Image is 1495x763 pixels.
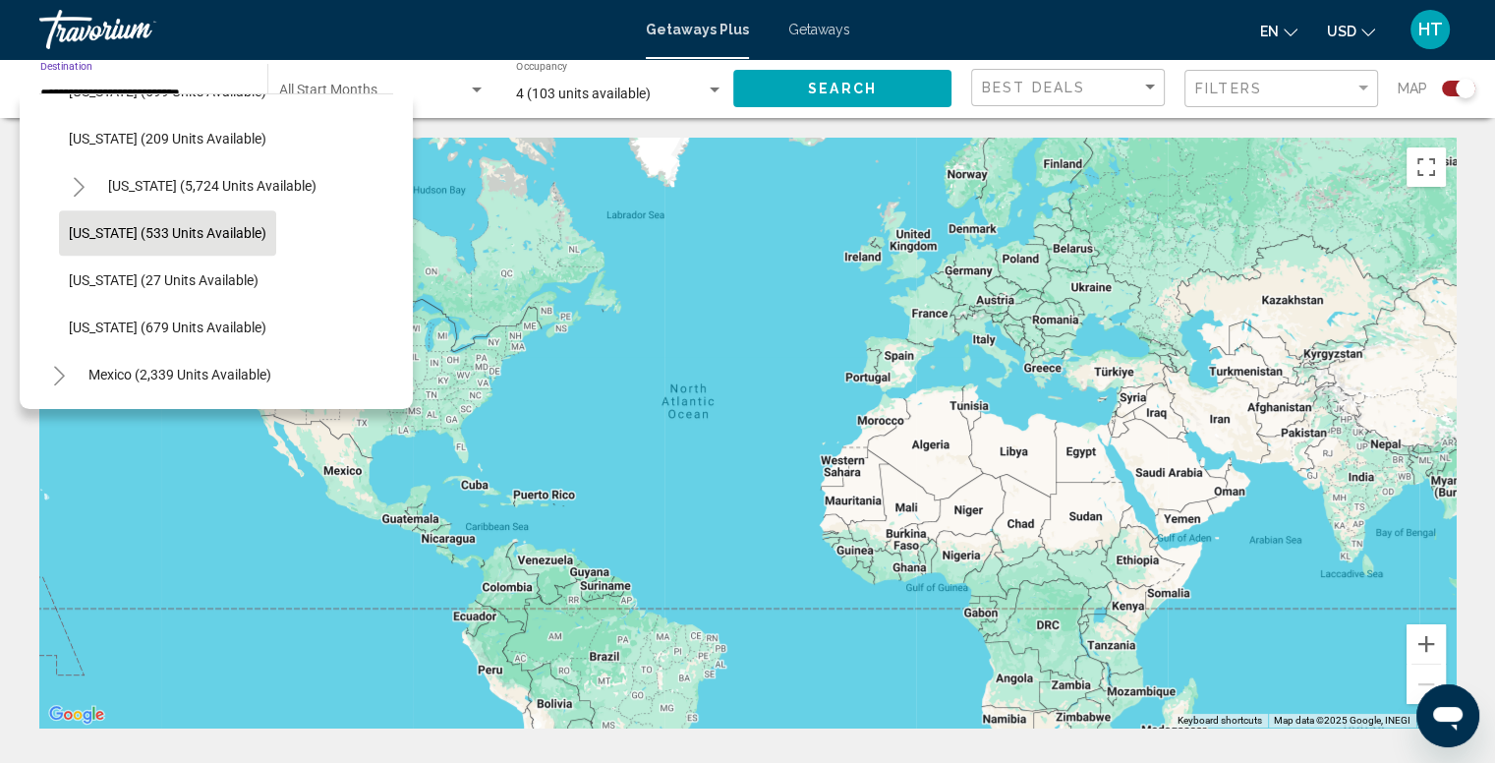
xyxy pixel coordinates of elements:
span: [US_STATE] (533 units available) [69,225,266,241]
span: [US_STATE] (209 units available) [69,131,266,147]
span: Mexico (2,339 units available) [88,367,271,382]
span: Map [1398,75,1427,102]
span: USD [1327,24,1356,39]
a: Getaways Plus [646,22,749,37]
button: [US_STATE] (5,724 units available) [98,163,326,208]
button: Toggle fullscreen view [1407,147,1446,187]
button: [US_STATE] (209 units available) [59,116,276,161]
mat-select: Sort by [982,80,1159,96]
span: 4 (103 units available) [516,86,651,101]
span: Best Deals [982,80,1085,95]
span: [US_STATE] (27 units available) [69,272,259,288]
a: Travorium [39,10,626,49]
button: Change currency [1327,17,1375,45]
span: en [1260,24,1279,39]
button: Toggle Mexico (2,339 units available) [39,355,79,394]
button: Search [733,70,951,106]
span: Search [808,82,877,97]
iframe: Button to launch messaging window [1416,684,1479,747]
a: Getaways [788,22,850,37]
button: Zoom in [1407,624,1446,664]
button: [US_STATE] (533 units available) [59,210,276,256]
span: [US_STATE] (5,724 units available) [108,178,316,194]
button: Keyboard shortcuts [1178,714,1262,728]
button: Change language [1260,17,1297,45]
button: Filter [1184,69,1378,109]
a: Open this area in Google Maps (opens a new window) [44,702,109,728]
span: [US_STATE] (679 units available) [69,320,266,335]
button: [US_STATE] (679 units available) [59,305,276,350]
span: Map data ©2025 Google, INEGI [1274,715,1410,726]
button: Toggle Virginia (5,724 units available) [59,166,98,205]
button: Zoom out [1407,665,1446,704]
button: User Menu [1405,9,1456,50]
button: Mexico (2,339 units available) [79,352,281,397]
img: Google [44,702,109,728]
span: Filters [1195,81,1262,96]
button: [US_STATE] (27 units available) [59,258,268,303]
span: HT [1418,20,1443,39]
